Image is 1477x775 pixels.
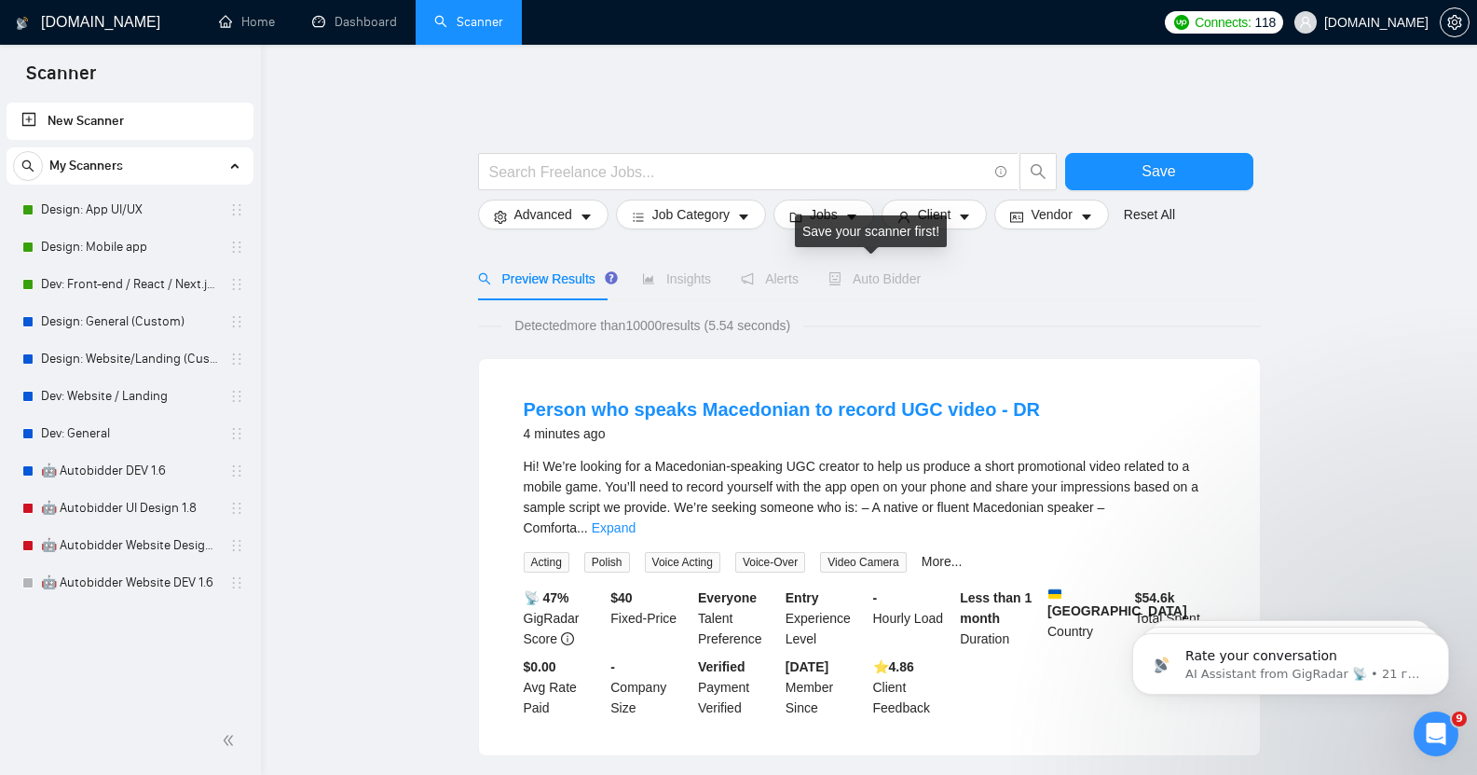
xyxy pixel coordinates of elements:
a: Design: Mobile app [41,228,218,266]
span: holder [229,575,244,590]
a: Reset All [1124,204,1175,225]
a: Design: App UI/UX [41,191,218,228]
div: Total Spent [1131,588,1219,649]
div: Experience Level [782,588,869,649]
a: searchScanner [434,14,503,30]
span: user [897,210,910,224]
span: Polish [584,552,630,573]
a: setting [1440,15,1470,30]
span: Vendor [1031,204,1072,225]
b: Verified [698,659,745,674]
span: My Scanners [49,147,123,185]
button: search [1019,153,1057,190]
span: search [1020,163,1056,180]
span: double-left [222,731,240,750]
span: ... [577,520,588,535]
div: Save your scanner first! [795,215,947,247]
span: Insights [642,271,711,286]
span: Hi! We’re looking for a Macedonian-speaking UGC creator to help us produce a short promotional vi... [524,459,1199,535]
span: holder [229,464,244,478]
b: - [610,659,615,674]
span: bars [632,210,645,224]
span: search [14,159,42,173]
a: 🤖 Autobidder UI Design 1.8 [41,490,218,527]
span: caret-down [580,210,593,224]
span: Auto Bidder [828,271,921,286]
span: holder [229,240,244,255]
a: Dev: Website / Landing [41,378,218,415]
span: setting [1441,15,1469,30]
b: $ 40 [610,590,632,605]
button: settingAdvancedcaret-down [478,200,609,229]
span: Connects: [1195,12,1251,33]
b: - [873,590,878,605]
button: search [13,151,43,181]
div: Country [1044,588,1131,649]
iframe: Intercom notifications повідомлення [1104,594,1477,725]
b: $ 54.6k [1135,590,1175,605]
span: holder [229,538,244,553]
img: upwork-logo.png [1174,15,1189,30]
span: 9 [1452,712,1467,727]
a: Expand [592,520,636,535]
a: 🤖 Autobidder Website Design 1.8 [41,527,218,564]
span: Save [1142,159,1175,183]
b: ⭐️ 4.86 [873,659,914,674]
button: setting [1440,7,1470,37]
span: info-circle [995,166,1007,178]
span: setting [494,210,507,224]
b: [DATE] [786,659,828,674]
span: caret-down [845,210,858,224]
span: holder [229,277,244,292]
b: $0.00 [524,659,556,674]
button: userClientcaret-down [882,200,988,229]
input: Search Freelance Jobs... [489,160,987,184]
b: [GEOGRAPHIC_DATA] [1047,588,1187,618]
div: Member Since [782,657,869,718]
a: More... [922,554,963,569]
span: 118 [1255,12,1276,33]
button: Save [1065,153,1253,190]
a: homeHome [219,14,275,30]
img: 🇺🇦 [1048,588,1061,601]
span: Scanner [11,60,111,99]
button: barsJob Categorycaret-down [616,200,766,229]
a: Design: Website/Landing (Custom) [41,340,218,378]
span: info-circle [561,632,574,645]
a: Design: General (Custom) [41,303,218,340]
iframe: Intercom live chat [1414,712,1458,756]
b: 📡 47% [524,590,569,605]
span: holder [229,202,244,217]
span: holder [229,352,244,367]
span: Alerts [741,271,799,286]
b: Everyone [698,590,757,605]
div: 4 minutes ago [524,422,1041,445]
div: Avg Rate Paid [520,657,608,718]
div: Hi! We’re looking for a Macedonian-speaking UGC creator to help us produce a short promotional vi... [524,456,1215,538]
span: Voice Acting [645,552,720,573]
button: idcardVendorcaret-down [994,200,1108,229]
div: Client Feedback [869,657,957,718]
span: Job Category [652,204,730,225]
span: Client [918,204,951,225]
a: dashboardDashboard [312,14,397,30]
img: logo [16,8,29,38]
div: GigRadar Score [520,588,608,649]
b: Entry [786,590,819,605]
span: holder [229,501,244,516]
a: Person who speaks Macedonian to record UGC video - DR [524,399,1041,420]
div: Duration [956,588,1044,649]
div: Payment Verified [694,657,782,718]
a: Dev: General [41,415,218,452]
a: 🤖 Autobidder Website DEV 1.6 [41,564,218,602]
div: Hourly Load [869,588,957,649]
a: Dev: Front-end / React / Next.js / WebGL / GSAP [41,266,218,303]
span: Voice-Over [735,552,805,573]
span: holder [229,426,244,441]
span: holder [229,389,244,404]
span: search [478,272,491,285]
span: Jobs [810,204,838,225]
